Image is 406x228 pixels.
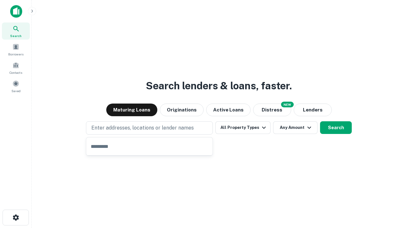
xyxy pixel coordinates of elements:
button: Search distressed loans with lien and other non-mortgage details. [253,104,291,116]
button: Any Amount [273,121,318,134]
span: Saved [11,88,21,93]
a: Contacts [2,59,30,76]
p: Enter addresses, locations or lender names [91,124,194,132]
span: Borrowers [8,52,23,57]
h3: Search lenders & loans, faster. [146,78,292,93]
button: Originations [160,104,204,116]
button: Enter addresses, locations or lender names [86,121,213,135]
span: Search [10,33,22,38]
span: Contacts [10,70,22,75]
button: Active Loans [206,104,251,116]
a: Borrowers [2,41,30,58]
button: Search [320,121,352,134]
button: Maturing Loans [106,104,157,116]
iframe: Chat Widget [374,177,406,208]
div: NEW [281,102,294,107]
button: Lenders [294,104,332,116]
a: Saved [2,78,30,95]
button: All Property Types [215,121,271,134]
a: Search [2,22,30,40]
img: capitalize-icon.png [10,5,22,18]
